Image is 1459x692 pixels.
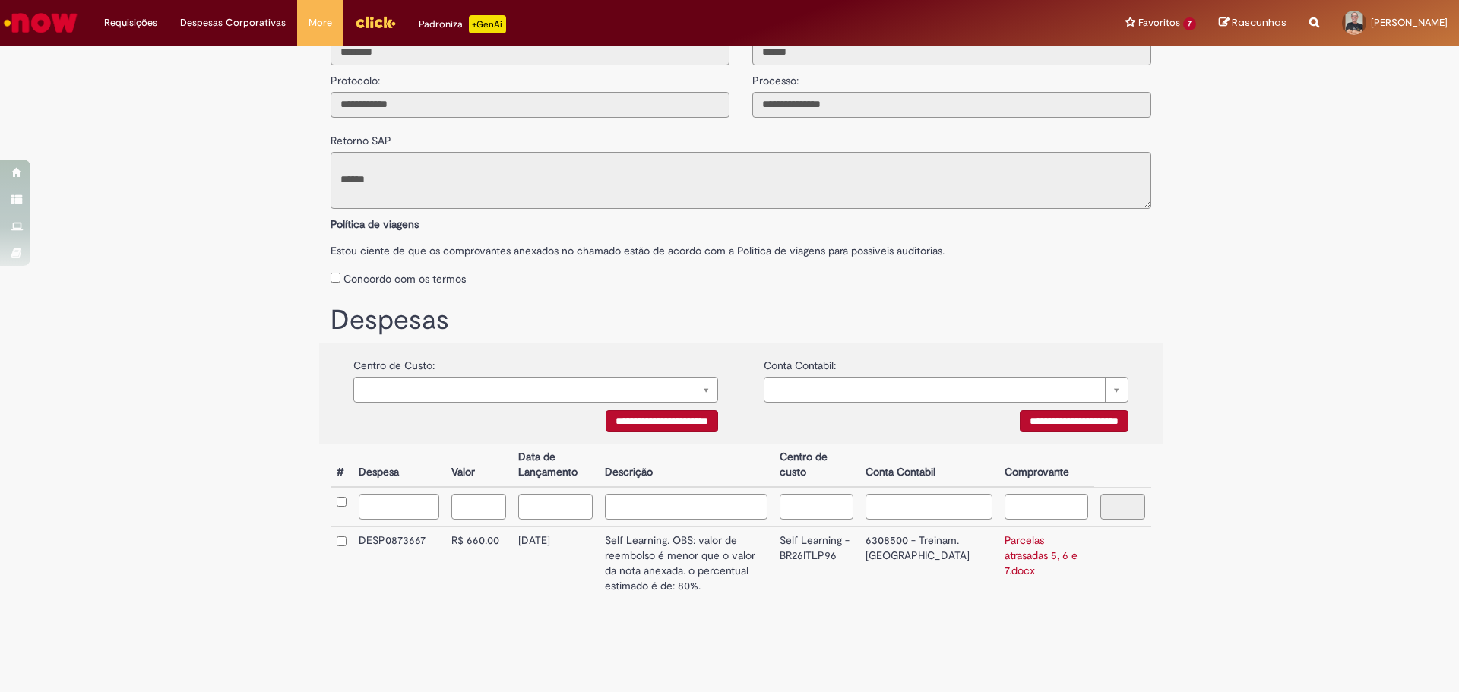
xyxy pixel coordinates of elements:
th: Centro de custo [774,444,859,487]
label: Conta Contabil: [764,350,836,373]
span: More [309,15,332,30]
span: [PERSON_NAME] [1371,16,1448,29]
img: ServiceNow [2,8,80,38]
a: Parcelas atrasadas 5, 6 e 7.docx [1005,533,1078,577]
h1: Despesas [331,305,1151,336]
th: Comprovante [999,444,1095,487]
th: Descrição [599,444,774,487]
a: Limpar campo {0} [353,377,718,403]
td: Parcelas atrasadas 5, 6 e 7.docx [999,526,1095,600]
th: # [331,444,353,487]
th: Valor [445,444,512,487]
td: Self Learning - BR26ITLP96 [774,526,859,600]
span: 7 [1183,17,1196,30]
a: Limpar campo {0} [764,377,1128,403]
td: Self Learning. OBS: valor de reembolso é menor que o valor da nota anexada. o percentual estimado... [599,526,774,600]
th: Data de Lançamento [512,444,599,487]
p: +GenAi [469,15,506,33]
img: click_logo_yellow_360x200.png [355,11,396,33]
label: Centro de Custo: [353,350,435,373]
td: 6308500 - Treinam. [GEOGRAPHIC_DATA] [859,526,998,600]
th: Conta Contabil [859,444,998,487]
label: Protocolo: [331,65,380,88]
label: Processo: [752,65,799,88]
span: Favoritos [1138,15,1180,30]
label: Estou ciente de que os comprovantes anexados no chamado estão de acordo com a Politica de viagens... [331,235,1151,258]
th: Despesa [353,444,445,487]
td: R$ 660.00 [445,526,512,600]
b: Política de viagens [331,217,419,231]
label: Concordo com os termos [343,271,466,286]
div: Padroniza [419,15,506,33]
span: Despesas Corporativas [180,15,286,30]
span: Requisições [104,15,157,30]
td: [DATE] [512,526,599,600]
span: Rascunhos [1232,15,1287,30]
label: Retorno SAP [331,125,391,148]
a: Rascunhos [1219,16,1287,30]
td: DESP0873667 [353,526,445,600]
